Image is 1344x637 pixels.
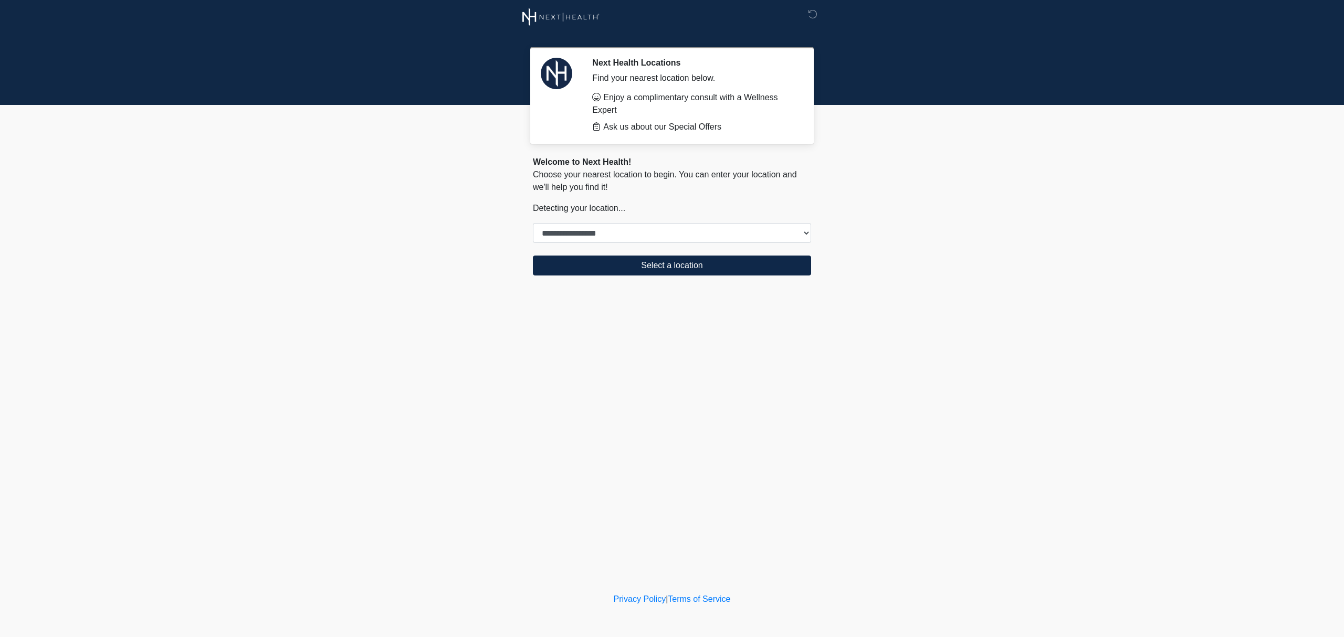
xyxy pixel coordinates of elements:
[668,594,730,603] a: Terms of Service
[592,91,795,116] li: Enjoy a complimentary consult with a Wellness Expert
[522,8,600,26] img: Next Health Wellness Logo
[592,121,795,133] li: Ask us about our Special Offers
[533,204,625,213] span: Detecting your location...
[541,58,572,89] img: Agent Avatar
[592,72,795,84] div: Find your nearest location below.
[533,170,797,192] span: Choose your nearest location to begin. You can enter your location and we'll help you find it!
[614,594,666,603] a: Privacy Policy
[592,58,795,68] h2: Next Health Locations
[533,256,811,275] button: Select a location
[533,156,811,168] div: Welcome to Next Health!
[666,594,668,603] a: |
